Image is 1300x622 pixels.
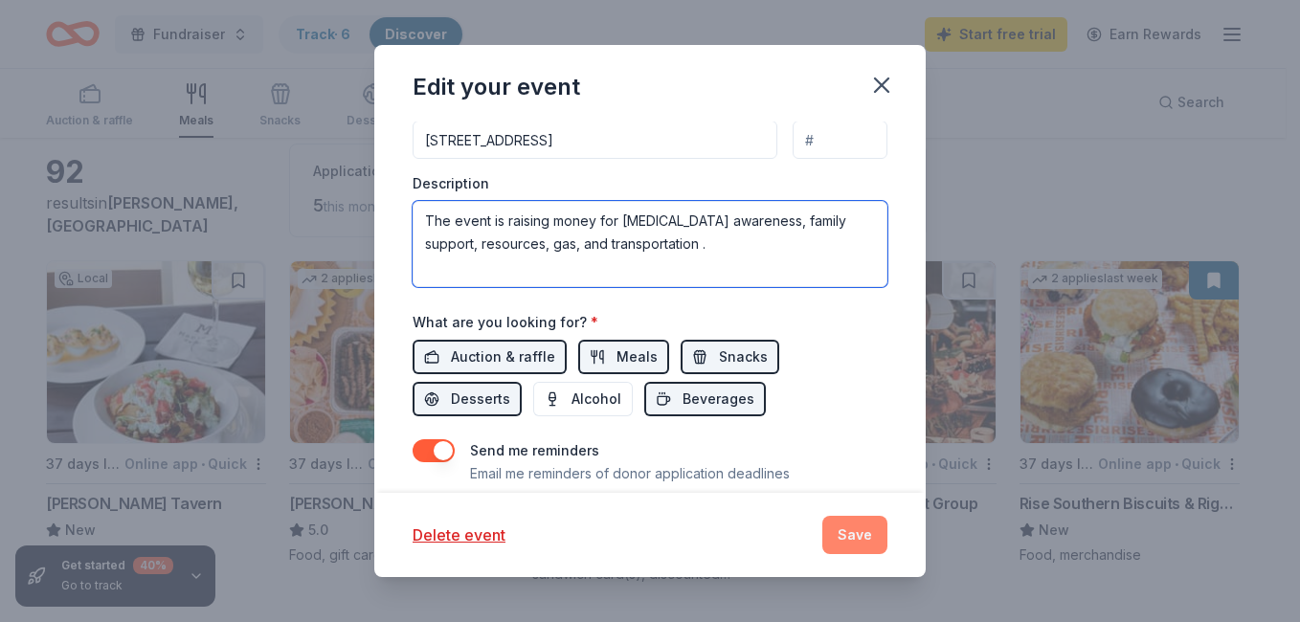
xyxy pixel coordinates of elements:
[413,523,505,546] button: Delete event
[578,340,669,374] button: Meals
[470,442,599,458] label: Send me reminders
[413,340,567,374] button: Auction & raffle
[616,345,658,368] span: Meals
[681,340,779,374] button: Snacks
[533,382,633,416] button: Alcohol
[822,516,887,554] button: Save
[413,313,598,332] label: What are you looking for?
[413,72,580,102] div: Edit your event
[644,382,766,416] button: Beverages
[683,388,754,411] span: Beverages
[451,388,510,411] span: Desserts
[572,388,621,411] span: Alcohol
[470,462,790,485] p: Email me reminders of donor application deadlines
[413,382,522,416] button: Desserts
[413,121,777,159] input: Enter a US address
[413,201,887,287] textarea: The event is raising money for [MEDICAL_DATA] awareness, family support, resources, gas, and tran...
[719,345,768,368] span: Snacks
[451,345,555,368] span: Auction & raffle
[413,174,489,193] label: Description
[793,121,887,159] input: #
